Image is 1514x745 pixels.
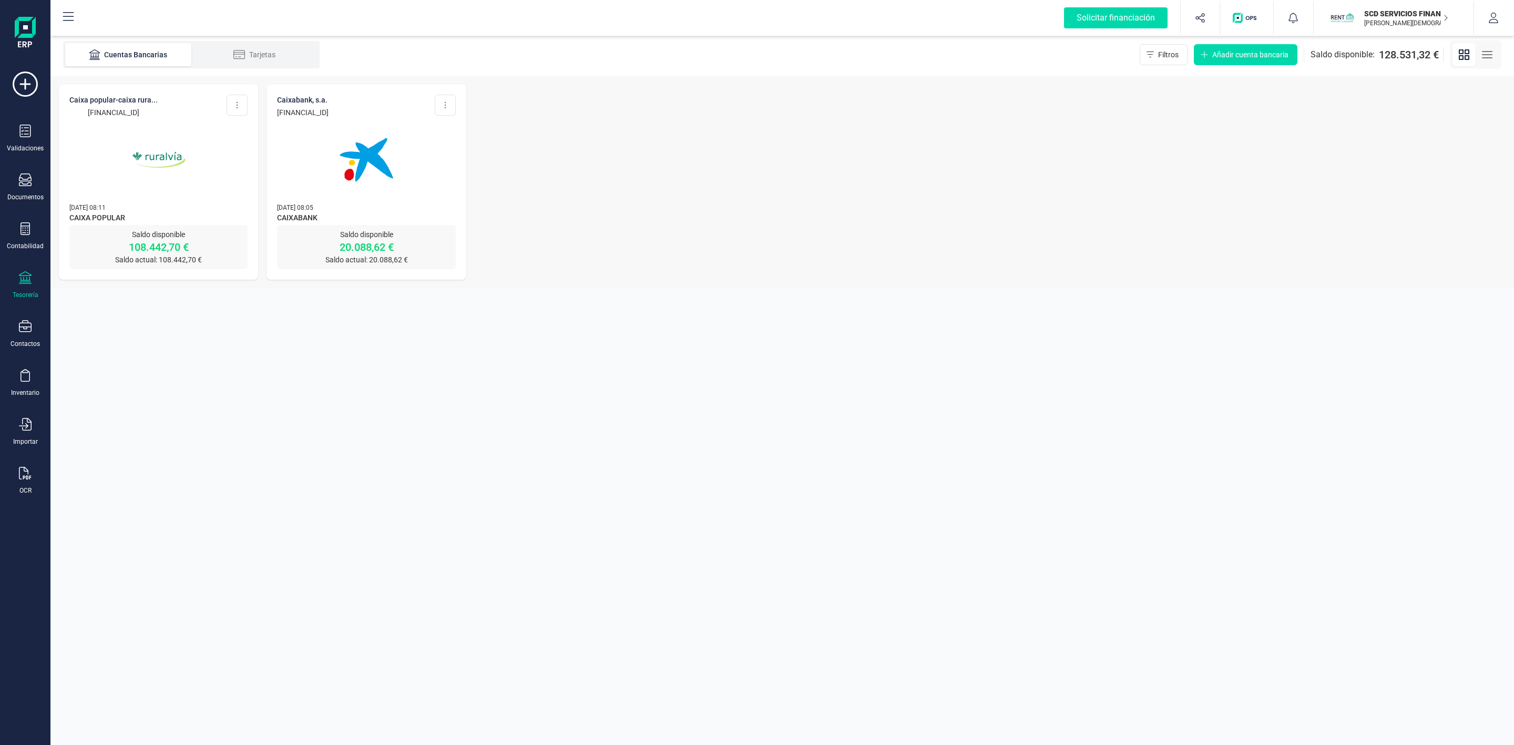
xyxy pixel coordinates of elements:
div: Importar [13,437,38,446]
button: Logo de OPS [1226,1,1267,35]
p: [FINANCIAL_ID] [277,107,329,118]
div: Tarjetas [212,49,296,60]
div: OCR [19,486,32,495]
span: 128.531,32 € [1379,47,1439,62]
button: SCSCD SERVICIOS FINANCIEROS SL[PERSON_NAME][DEMOGRAPHIC_DATA][DEMOGRAPHIC_DATA] [1326,1,1461,35]
div: Tesorería [13,291,38,299]
button: Solicitar financiación [1051,1,1180,35]
p: CAIXA POPULAR-CAIXA RURA... [69,95,158,105]
button: Filtros [1140,44,1188,65]
div: Documentos [7,193,44,201]
div: Inventario [11,389,39,397]
p: Saldo disponible [69,229,248,240]
img: Logo de OPS [1233,13,1261,23]
button: Añadir cuenta bancaria [1194,44,1297,65]
span: CAIXA POPULAR [69,212,248,225]
p: Saldo disponible [277,229,455,240]
img: SC [1331,6,1354,29]
div: Solicitar financiación [1064,7,1168,28]
span: Saldo disponible: [1311,48,1375,61]
div: Cuentas Bancarias [86,49,170,60]
div: Contabilidad [7,242,44,250]
p: [FINANCIAL_ID] [69,107,158,118]
p: 108.442,70 € [69,240,248,254]
span: Filtros [1158,49,1179,60]
p: 20.088,62 € [277,240,455,254]
p: Saldo actual: 108.442,70 € [69,254,248,265]
p: [PERSON_NAME][DEMOGRAPHIC_DATA][DEMOGRAPHIC_DATA] [1364,19,1448,27]
span: Añadir cuenta bancaria [1212,49,1288,60]
span: CAIXABANK [277,212,455,225]
img: Logo Finanedi [15,17,36,50]
p: CAIXABANK, S.A. [277,95,329,105]
span: [DATE] 08:11 [69,204,106,211]
div: Contactos [11,340,40,348]
div: Validaciones [7,144,44,152]
p: SCD SERVICIOS FINANCIEROS SL [1364,8,1448,19]
p: Saldo actual: 20.088,62 € [277,254,455,265]
span: [DATE] 08:05 [277,204,313,211]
